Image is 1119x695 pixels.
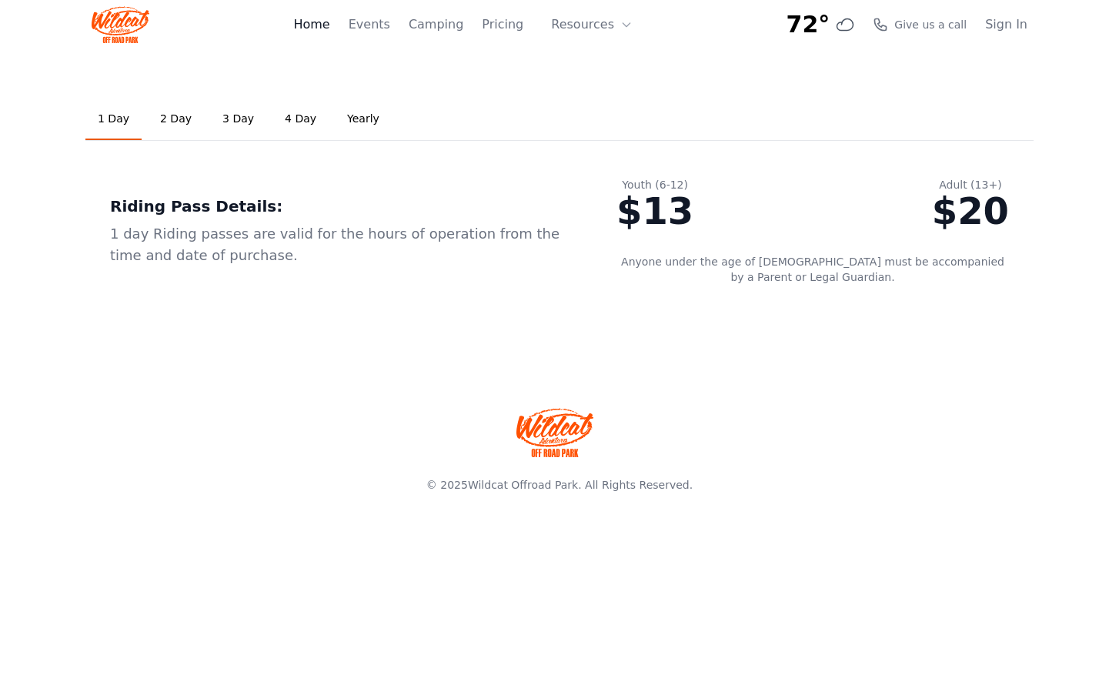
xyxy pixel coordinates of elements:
a: 1 Day [85,99,142,140]
a: 4 Day [272,99,329,140]
span: Give us a call [894,17,967,32]
a: Home [293,15,329,34]
button: Resources [542,9,642,40]
a: Give us a call [873,17,967,32]
div: 1 day Riding passes are valid for the hours of operation from the time and date of purchase. [110,223,567,266]
a: Events [349,15,390,34]
a: Pricing [482,15,523,34]
span: © 2025 . All Rights Reserved. [426,479,693,491]
div: Youth (6-12) [616,177,693,192]
a: Yearly [335,99,392,140]
div: Adult (13+) [932,177,1009,192]
a: 2 Day [148,99,204,140]
a: Camping [409,15,463,34]
span: 72° [787,11,830,38]
p: Anyone under the age of [DEMOGRAPHIC_DATA] must be accompanied by a Parent or Legal Guardian. [616,254,1009,285]
div: $20 [932,192,1009,229]
a: 3 Day [210,99,266,140]
a: Sign In [985,15,1027,34]
img: Wildcat Logo [92,6,149,43]
div: $13 [616,192,693,229]
a: Wildcat Offroad Park [468,479,578,491]
img: Wildcat Offroad park [516,408,593,457]
div: Riding Pass Details: [110,195,567,217]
